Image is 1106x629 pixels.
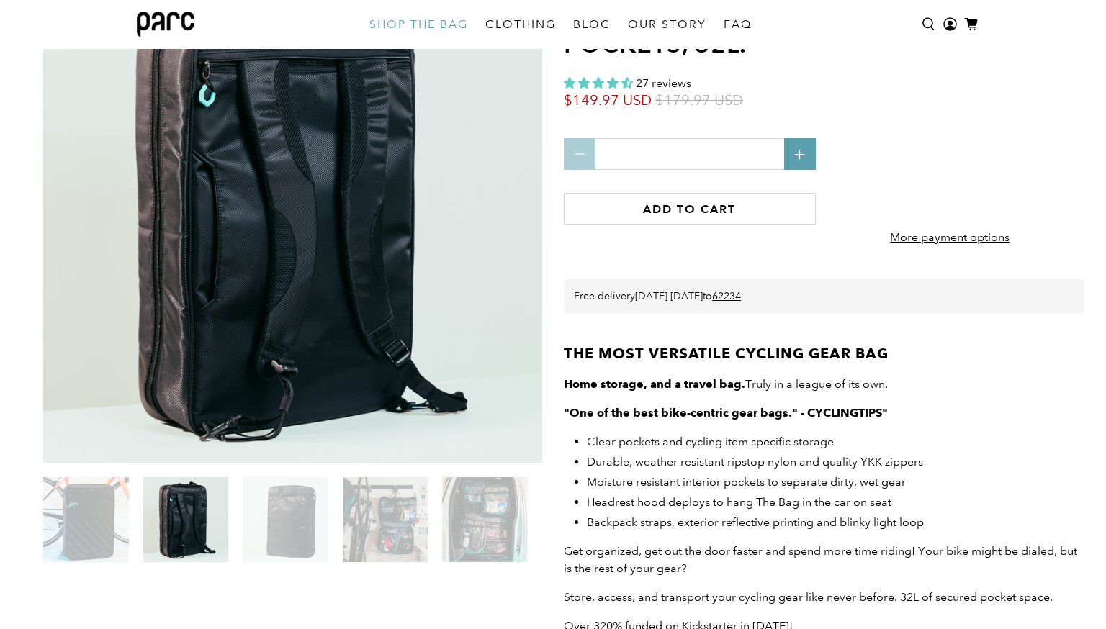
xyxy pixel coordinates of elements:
[564,3,1084,58] h1: THE BAG - cycling gear bag. 16 pockets, 32L.
[643,202,736,216] span: Add to cart
[655,91,743,109] span: $179.97 USD
[572,377,888,391] span: Truly in a league of its own.
[564,590,1053,604] span: Store, access, and transport your cycling gear like never before. 32L of secured pocket space.
[564,345,889,362] strong: THE MOST VERSATILE CYCLING GEAR BAG
[849,219,1051,264] a: More payment options
[587,475,906,489] span: Moisture resistant interior pockets to separate dirty, wet gear
[715,4,760,45] a: FAQ
[587,435,834,448] span: Clear pockets and cycling item specific storage
[564,91,652,109] span: $149.97 USD
[619,4,715,45] a: OUR STORY
[564,193,816,225] button: Add to cart
[587,455,923,469] span: Durable, weather resistant ripstop nylon and quality YKK zippers
[564,406,888,420] strong: "One of the best bike-centric gear bags." - CYCLINGTIPS"
[587,515,924,529] span: Backpack straps, exterior reflective printing and blinky light loop
[564,544,1077,575] span: Get organized, get out the door faster and spend more time riding! Your bike might be dialed, but...
[564,377,572,391] strong: H
[477,4,565,45] a: CLOTHING
[137,12,194,37] img: parc bag logo
[587,495,891,509] span: Headrest hood deploys to hang The Bag in the car on seat
[565,4,619,45] a: BLOG
[636,76,691,90] span: 27 reviews
[572,377,745,391] strong: ome storage, and a travel bag.
[564,76,633,90] span: 4.33 stars
[361,4,477,45] a: SHOP THE BAG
